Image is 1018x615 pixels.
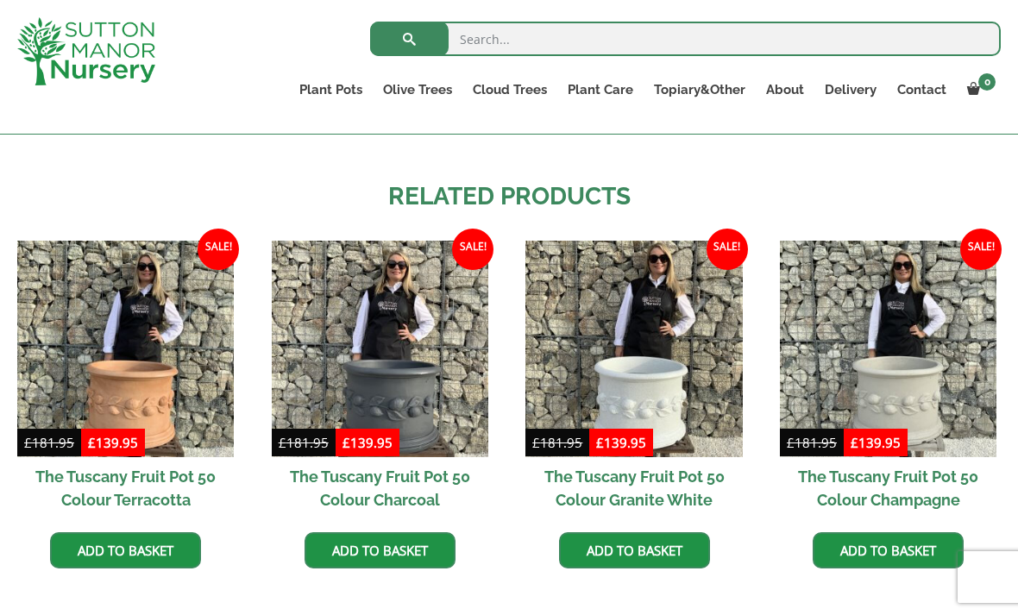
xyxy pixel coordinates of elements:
a: Cloud Trees [462,78,557,102]
a: Add to basket: “The Tuscany Fruit Pot 50 Colour Terracotta” [50,532,201,568]
bdi: 181.95 [532,434,582,451]
h2: The Tuscany Fruit Pot 50 Colour Terracotta [17,457,234,519]
a: Topiary&Other [644,78,756,102]
span: £ [279,434,286,451]
a: Delivery [814,78,887,102]
a: Plant Pots [289,78,373,102]
h2: Related products [17,179,1001,215]
a: Sale! The Tuscany Fruit Pot 50 Colour Charcoal [272,241,488,519]
span: Sale! [198,229,239,270]
a: Plant Care [557,78,644,102]
img: The Tuscany Fruit Pot 50 Colour Charcoal [272,241,488,457]
img: The Tuscany Fruit Pot 50 Colour Granite White [525,241,742,457]
span: £ [342,434,350,451]
span: £ [88,434,96,451]
bdi: 181.95 [279,434,329,451]
a: Contact [887,78,957,102]
span: Sale! [452,229,493,270]
bdi: 181.95 [24,434,74,451]
span: £ [24,434,32,451]
bdi: 139.95 [342,434,393,451]
bdi: 139.95 [88,434,138,451]
bdi: 139.95 [596,434,646,451]
span: £ [596,434,604,451]
span: 0 [978,73,996,91]
a: Add to basket: “The Tuscany Fruit Pot 50 Colour Champagne” [813,532,964,568]
span: £ [787,434,795,451]
span: £ [851,434,858,451]
a: Sale! The Tuscany Fruit Pot 50 Colour Granite White [525,241,742,519]
img: The Tuscany Fruit Pot 50 Colour Champagne [780,241,996,457]
a: Olive Trees [373,78,462,102]
input: Search... [370,22,1001,56]
a: Add to basket: “The Tuscany Fruit Pot 50 Colour Granite White” [559,532,710,568]
a: Sale! The Tuscany Fruit Pot 50 Colour Champagne [780,241,996,519]
bdi: 139.95 [851,434,901,451]
a: Add to basket: “The Tuscany Fruit Pot 50 Colour Charcoal” [305,532,456,568]
img: The Tuscany Fruit Pot 50 Colour Terracotta [17,241,234,457]
bdi: 181.95 [787,434,837,451]
img: logo [17,17,155,85]
h2: The Tuscany Fruit Pot 50 Colour Granite White [525,457,742,519]
a: 0 [957,78,1001,102]
h2: The Tuscany Fruit Pot 50 Colour Champagne [780,457,996,519]
a: About [756,78,814,102]
span: £ [532,434,540,451]
a: Sale! The Tuscany Fruit Pot 50 Colour Terracotta [17,241,234,519]
h2: The Tuscany Fruit Pot 50 Colour Charcoal [272,457,488,519]
span: Sale! [960,229,1002,270]
span: Sale! [707,229,748,270]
